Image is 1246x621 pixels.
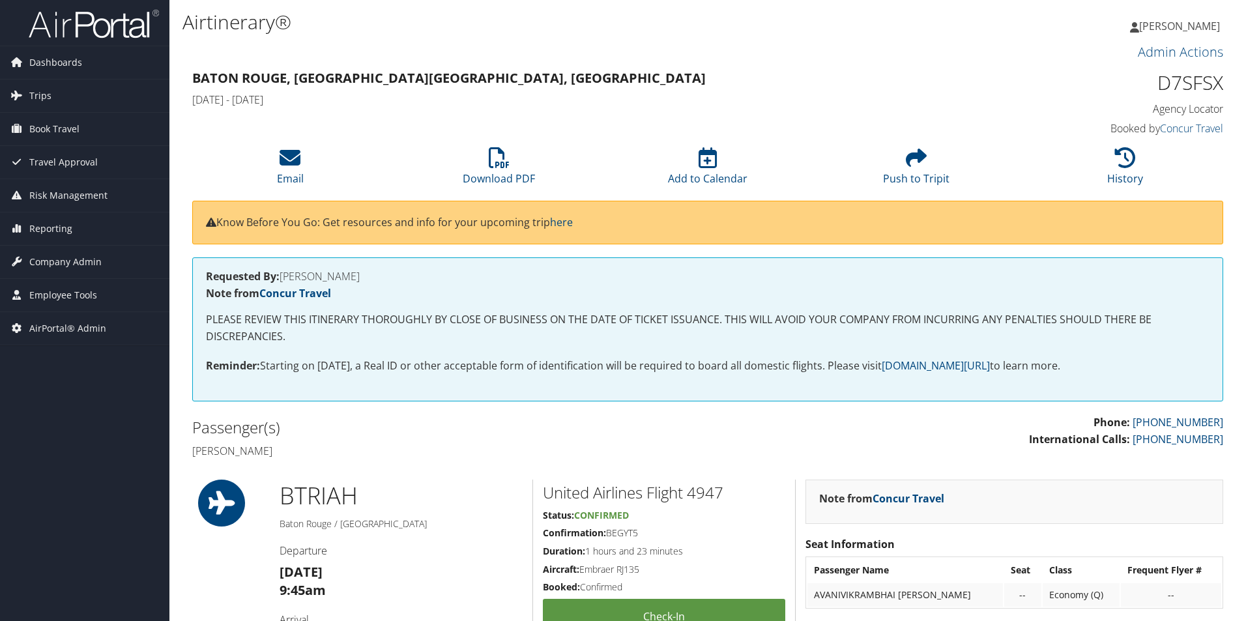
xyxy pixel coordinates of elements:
a: Concur Travel [259,286,331,300]
h5: 1 hours and 23 minutes [543,545,785,558]
h1: Airtinerary® [182,8,883,36]
p: Starting on [DATE], a Real ID or other acceptable form of identification will be required to boar... [206,358,1210,375]
a: Push to Tripit [883,154,949,186]
a: here [550,215,573,229]
th: Seat [1004,558,1041,582]
strong: Phone: [1094,415,1130,429]
a: [PHONE_NUMBER] [1133,415,1223,429]
span: Risk Management [29,179,108,212]
strong: [DATE] [280,563,323,581]
span: Reporting [29,212,72,245]
h5: Embraer RJ135 [543,563,785,576]
a: Concur Travel [1160,121,1223,136]
a: [PERSON_NAME] [1130,7,1233,46]
th: Frequent Flyer # [1121,558,1221,582]
h4: Departure [280,543,523,558]
h5: Baton Rouge / [GEOGRAPHIC_DATA] [280,517,523,530]
span: Confirmed [574,509,629,521]
span: Employee Tools [29,279,97,311]
strong: Status: [543,509,574,521]
strong: Note from [819,491,944,506]
a: Email [277,154,304,186]
h2: Passenger(s) [192,416,698,439]
p: Know Before You Go: Get resources and info for your upcoming trip [206,214,1210,231]
img: airportal-logo.png [29,8,159,39]
h2: United Airlines Flight 4947 [543,482,785,504]
span: AirPortal® Admin [29,312,106,345]
span: Dashboards [29,46,82,79]
strong: Aircraft: [543,563,579,575]
th: Class [1043,558,1120,582]
h1: BTR IAH [280,480,523,512]
a: [DOMAIN_NAME][URL] [882,358,990,373]
strong: 9:45am [280,581,326,599]
h4: [PERSON_NAME] [206,271,1210,282]
strong: Note from [206,286,331,300]
span: Travel Approval [29,146,98,179]
span: Trips [29,79,51,112]
a: Concur Travel [873,491,944,506]
td: AVANIVIKRAMBHAI [PERSON_NAME] [807,583,1002,607]
td: Economy (Q) [1043,583,1120,607]
strong: Duration: [543,545,585,557]
h5: BEGYT5 [543,527,785,540]
div: -- [1127,589,1215,601]
h5: Confirmed [543,581,785,594]
th: Passenger Name [807,558,1002,582]
a: [PHONE_NUMBER] [1133,432,1223,446]
h4: Booked by [980,121,1223,136]
strong: Booked: [543,581,580,593]
a: Admin Actions [1138,43,1223,61]
strong: International Calls: [1029,432,1130,446]
span: Book Travel [29,113,80,145]
span: [PERSON_NAME] [1139,19,1220,33]
strong: Seat Information [805,537,895,551]
h1: D7SFSX [980,69,1223,96]
a: Add to Calendar [668,154,747,186]
strong: Baton Rouge, [GEOGRAPHIC_DATA] [GEOGRAPHIC_DATA], [GEOGRAPHIC_DATA] [192,69,706,87]
strong: Reminder: [206,358,260,373]
strong: Requested By: [206,269,280,283]
h4: Agency Locator [980,102,1223,116]
a: Download PDF [463,154,535,186]
span: Company Admin [29,246,102,278]
h4: [DATE] - [DATE] [192,93,961,107]
p: PLEASE REVIEW THIS ITINERARY THOROUGHLY BY CLOSE OF BUSINESS ON THE DATE OF TICKET ISSUANCE. THIS... [206,311,1210,345]
strong: Confirmation: [543,527,606,539]
h4: [PERSON_NAME] [192,444,698,458]
a: History [1107,154,1143,186]
div: -- [1011,589,1035,601]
